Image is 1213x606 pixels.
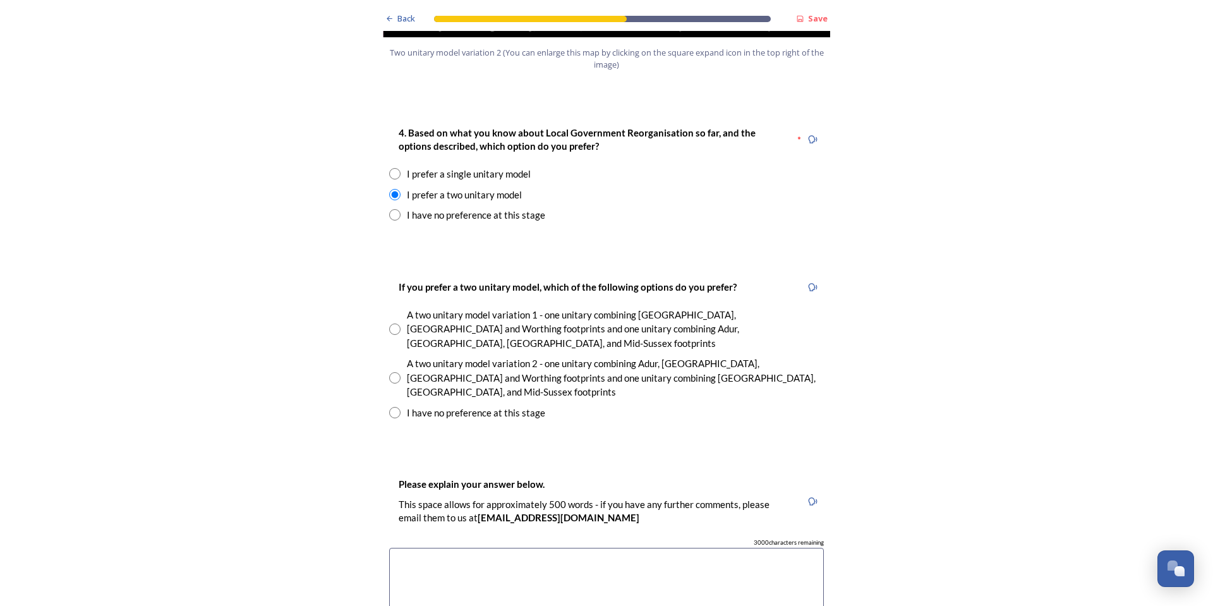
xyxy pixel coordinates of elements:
span: 3000 characters remaining [754,538,824,547]
div: I have no preference at this stage [407,208,545,222]
button: Open Chat [1157,550,1194,587]
p: This space allows for approximately 500 words - if you have any further comments, please email th... [399,498,792,525]
div: I prefer a two unitary model [407,188,522,202]
div: A two unitary model variation 2 - one unitary combining Adur, [GEOGRAPHIC_DATA], [GEOGRAPHIC_DATA... [407,356,824,399]
span: Back [397,13,415,25]
div: I prefer a single unitary model [407,167,531,181]
strong: If you prefer a two unitary model, which of the following options do you prefer? [399,281,737,293]
div: A two unitary model variation 1 - one unitary combining [GEOGRAPHIC_DATA], [GEOGRAPHIC_DATA] and ... [407,308,824,351]
strong: Please explain your answer below. [399,478,545,490]
span: Two unitary model variation 2 (You can enlarge this map by clicking on the square expand icon in ... [389,47,824,71]
strong: [EMAIL_ADDRESS][DOMAIN_NAME] [478,512,639,523]
strong: 4. Based on what you know about Local Government Reorganisation so far, and the options described... [399,127,757,152]
strong: Save [808,13,828,24]
div: I have no preference at this stage [407,406,545,420]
